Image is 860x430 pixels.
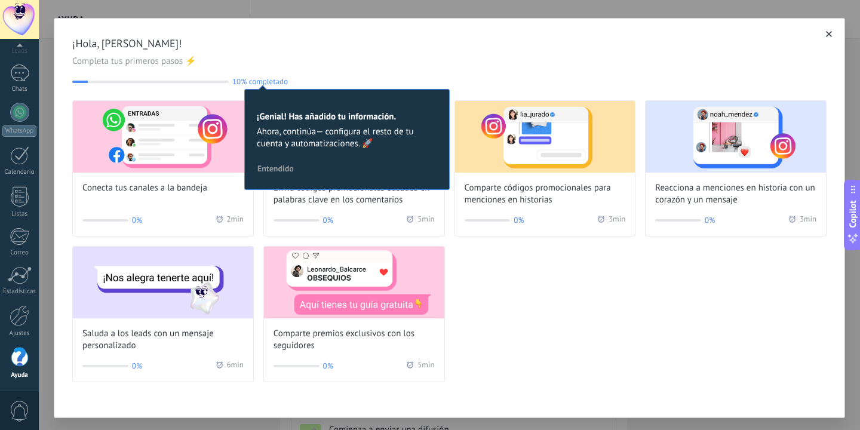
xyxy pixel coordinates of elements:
[2,125,36,137] div: WhatsApp
[2,330,37,337] div: Ajustes
[257,126,437,150] span: Ahora, continúa— configura el resto de tu cuenta y automatizaciones. 🚀
[73,247,253,318] img: Greet leads with a custom message (Wizard onboarding modal)
[132,214,142,226] span: 0%
[257,111,437,122] h2: ¡Genial! Has añadido tu información.
[73,101,253,173] img: Connect your channels to the inbox
[227,214,244,226] span: 2 min
[800,214,816,226] span: 3 min
[252,159,299,177] button: Entendido
[2,288,37,296] div: Estadísticas
[274,182,435,206] span: Envía códigos promocionales basados en palabras clave en los comentarios
[72,56,827,67] span: Completa tus primeros pasos ⚡
[232,77,288,86] span: 10% completado
[655,182,816,206] span: Reacciona a menciones en historia con un corazón y un mensaje
[72,36,827,51] span: ¡Hola, [PERSON_NAME]!
[2,371,37,379] div: Ayuda
[82,328,244,352] span: Saluda a los leads con un mensaje personalizado
[2,85,37,93] div: Chats
[82,182,207,194] span: Conecta tus canales a la bandeja
[514,214,524,226] span: 0%
[2,168,37,176] div: Calendario
[609,214,625,226] span: 3 min
[227,360,244,372] span: 6 min
[705,214,715,226] span: 0%
[646,101,826,173] img: React to story mentions with a heart and personalized message
[417,214,434,226] span: 5 min
[323,214,333,226] span: 0%
[847,201,859,228] span: Copilot
[264,247,444,318] img: Share exclusive rewards with followers
[455,101,635,173] img: Share promo codes for story mentions
[257,164,294,173] span: Entendido
[417,360,434,372] span: 5 min
[2,249,37,257] div: Correo
[465,182,626,206] span: Comparte códigos promocionales para menciones en historias
[274,328,435,352] span: Comparte premios exclusivos con los seguidores
[2,210,37,218] div: Listas
[132,360,142,372] span: 0%
[323,360,333,372] span: 0%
